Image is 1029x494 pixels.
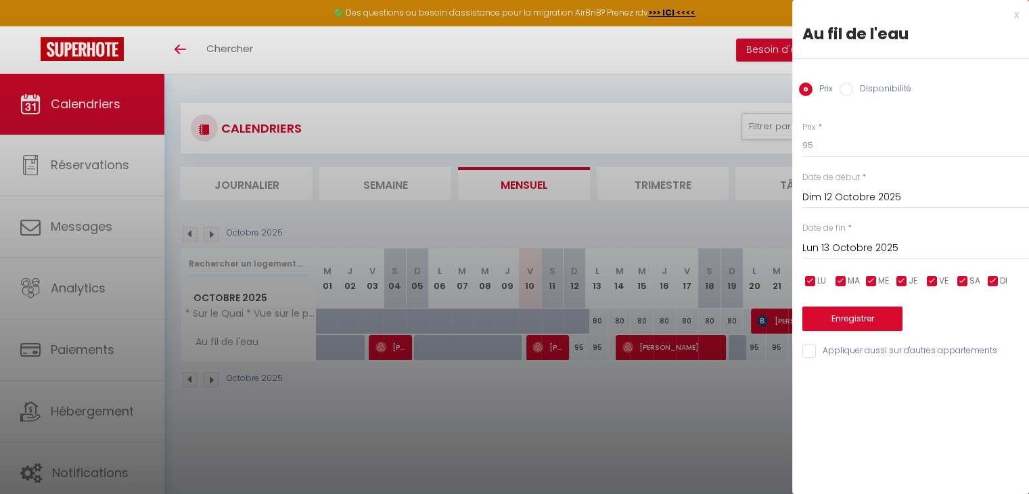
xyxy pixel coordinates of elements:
[817,275,826,288] span: LU
[802,307,902,331] button: Enregistrer
[802,23,1019,45] div: Au fil de l'eau
[848,275,860,288] span: MA
[878,275,889,288] span: ME
[853,83,911,97] label: Disponibilité
[939,275,948,288] span: VE
[909,275,917,288] span: JE
[969,275,980,288] span: SA
[802,171,860,184] label: Date de début
[802,222,846,235] label: Date de fin
[813,83,833,97] label: Prix
[802,121,816,134] label: Prix
[792,7,1019,23] div: x
[1000,275,1007,288] span: DI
